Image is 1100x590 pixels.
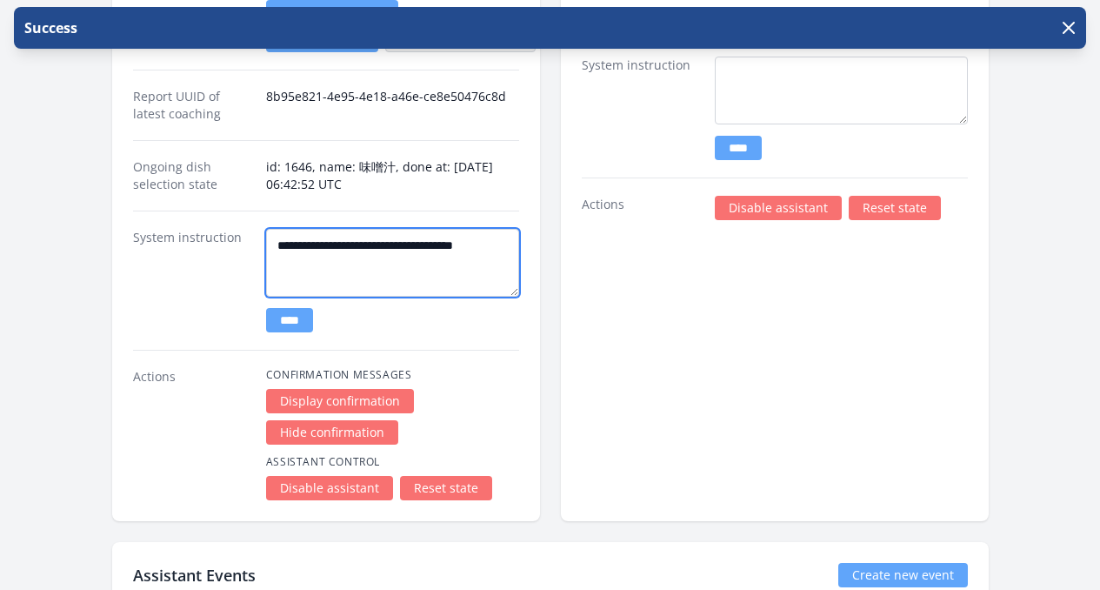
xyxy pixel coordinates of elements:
[582,196,701,220] dt: Actions
[21,17,77,38] p: Success
[133,158,252,193] dt: Ongoing dish selection state
[266,158,519,193] dd: id: 1646, name: 味噌汁, done at: [DATE] 06:42:52 UTC
[133,563,256,587] h2: Assistant Events
[266,389,414,413] a: Display confirmation
[133,368,252,500] dt: Actions
[266,420,398,445] a: Hide confirmation
[133,3,252,52] dt: Move state to next
[582,57,701,160] dt: System instruction
[266,368,519,382] h4: Confirmation Messages
[266,476,393,500] a: Disable assistant
[266,455,519,469] h4: Assistant Control
[133,88,252,123] dt: Report UUID of latest coaching
[400,476,492,500] a: Reset state
[715,196,842,220] a: Disable assistant
[133,229,252,332] dt: System instruction
[582,3,701,21] dt: Move state to next
[266,88,519,123] dd: 8b95e821-4e95-4e18-a46e-ce8e50476c8d
[849,196,941,220] a: Reset state
[838,563,968,587] a: Create new event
